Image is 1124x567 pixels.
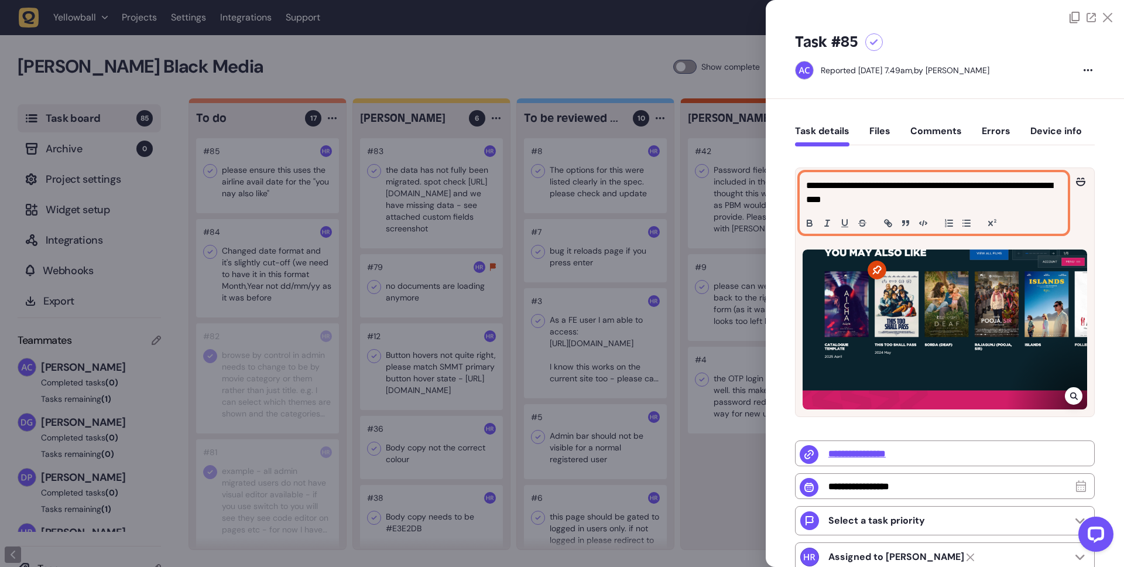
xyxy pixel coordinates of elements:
[828,551,964,563] strong: Harry Robinson
[869,125,890,146] button: Files
[795,125,849,146] button: Task details
[982,125,1010,146] button: Errors
[1030,125,1082,146] button: Device info
[1069,512,1118,561] iframe: LiveChat chat widget
[795,33,858,52] h5: Task #85
[910,125,962,146] button: Comments
[796,62,813,79] img: Ameet Chohan
[821,64,989,76] div: by [PERSON_NAME]
[828,515,925,527] p: Select a task priority
[821,65,914,76] div: Reported [DATE] 7.49am,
